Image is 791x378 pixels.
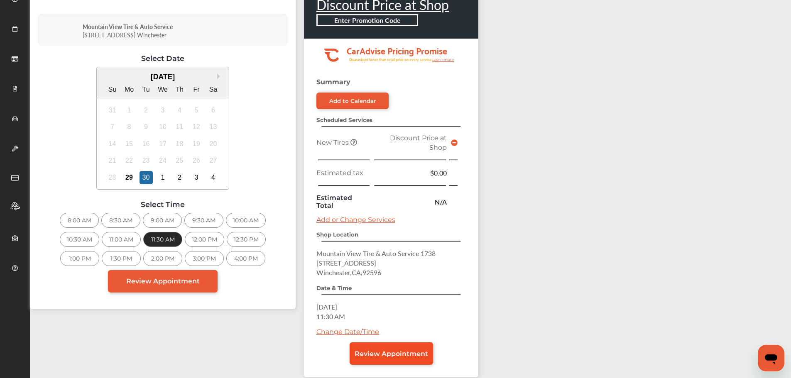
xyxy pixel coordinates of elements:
div: Mo [122,83,136,96]
td: N/A [372,192,449,212]
div: 11:00 AM [102,232,141,247]
tspan: Guaranteed lower than retail price on every service. [349,57,432,62]
div: Not available Wednesday, September 10th, 2025 [156,120,169,134]
td: $0.00 [372,166,449,180]
span: [STREET_ADDRESS] [316,258,376,268]
div: 3:00 PM [185,251,224,266]
strong: Summary [316,78,350,86]
a: Review Appointment [350,342,433,365]
div: Choose Wednesday, October 1st, 2025 [156,171,169,184]
b: Enter Promotion Code [334,15,401,25]
div: Not available Saturday, September 20th, 2025 [207,137,220,151]
span: [DATE] [316,302,337,312]
div: Not available Tuesday, September 9th, 2025 [140,120,153,134]
div: 9:30 AM [184,213,223,228]
tspan: CarAdvise Pricing Promise [347,43,447,58]
div: Th [173,83,186,96]
div: 10:30 AM [60,232,99,247]
a: Review Appointment [108,270,218,293]
div: 9:00 AM [143,213,182,228]
div: Sa [207,83,220,96]
tspan: Learn more [432,57,454,62]
span: Mountain View Tire & Auto Service 1738 [316,249,436,258]
div: Not available Sunday, September 28th, 2025 [106,171,119,184]
div: Not available Monday, September 15th, 2025 [122,137,136,151]
div: We [156,83,169,96]
span: Review Appointment [126,277,200,285]
div: 10:00 AM [226,213,266,228]
div: 1:00 PM [60,251,99,266]
div: Not available Friday, September 5th, 2025 [190,104,203,117]
div: Not available Friday, September 12th, 2025 [190,120,203,134]
div: 2:00 PM [143,251,182,266]
div: [STREET_ADDRESS] Winchester [83,16,285,43]
div: 8:30 AM [101,213,140,228]
div: Select Date [38,54,287,63]
div: 11:30 AM [143,232,182,247]
div: Choose Friday, October 3rd, 2025 [190,171,203,184]
div: Su [106,83,119,96]
div: Not available Wednesday, September 17th, 2025 [156,137,169,151]
strong: Shop Location [316,231,358,238]
div: Not available Saturday, September 27th, 2025 [207,154,220,167]
div: Not available Monday, September 8th, 2025 [122,120,136,134]
a: Add to Calendar [316,93,389,109]
div: Not available Friday, September 26th, 2025 [190,154,203,167]
div: Not available Monday, September 22nd, 2025 [122,154,136,167]
div: Choose Thursday, October 2nd, 2025 [173,171,186,184]
div: Not available Saturday, September 13th, 2025 [207,120,220,134]
iframe: 메시징 창을 시작하는 버튼 [758,345,784,371]
div: Not available Sunday, September 14th, 2025 [106,137,119,151]
div: 12:00 PM [185,232,224,247]
div: Add to Calendar [329,98,376,104]
strong: Mountain View Tire & Auto Service [83,22,173,31]
div: Not available Sunday, September 21st, 2025 [106,154,119,167]
div: Not available Thursday, September 18th, 2025 [173,137,186,151]
div: Choose Tuesday, September 30th, 2025 [140,171,153,184]
div: Choose Monday, September 29th, 2025 [122,171,136,184]
button: Next Month [217,73,223,79]
a: Add or Change Services [316,216,395,224]
div: Not available Thursday, September 4th, 2025 [173,104,186,117]
span: 11:30 AM [316,312,345,321]
div: Choose Saturday, October 4th, 2025 [207,171,220,184]
div: Not available Tuesday, September 2nd, 2025 [140,104,153,117]
div: Not available Thursday, September 25th, 2025 [173,154,186,167]
span: Review Appointment [355,350,428,358]
div: Not available Thursday, September 11th, 2025 [173,120,186,134]
div: Tu [140,83,153,96]
div: Not available Monday, September 1st, 2025 [122,104,136,117]
div: Not available Friday, September 19th, 2025 [190,137,203,151]
td: Estimated tax [314,166,372,180]
div: Not available Wednesday, September 24th, 2025 [156,154,169,167]
div: Fr [190,83,203,96]
div: Not available Tuesday, September 23rd, 2025 [140,154,153,167]
span: Winchester , CA , 92596 [316,268,381,277]
div: [DATE] [97,73,229,81]
span: Discount Price at Shop [390,134,447,151]
td: Estimated Total [314,192,372,212]
strong: Scheduled Services [316,117,372,123]
div: 4:00 PM [226,251,265,266]
div: month 2025-09 [104,102,222,186]
div: 1:30 PM [102,251,141,266]
div: Not available Tuesday, September 16th, 2025 [140,137,153,151]
div: Not available Wednesday, September 3rd, 2025 [156,104,169,117]
strong: Date & Time [316,285,352,291]
div: Not available Sunday, September 7th, 2025 [106,120,119,134]
div: Not available Saturday, September 6th, 2025 [207,104,220,117]
div: Not available Sunday, August 31st, 2025 [106,104,119,117]
div: 8:00 AM [60,213,99,228]
span: New Tires [316,139,350,146]
a: Change Date/Time [316,328,379,336]
div: 12:30 PM [227,232,266,247]
div: Select Time [38,200,287,209]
